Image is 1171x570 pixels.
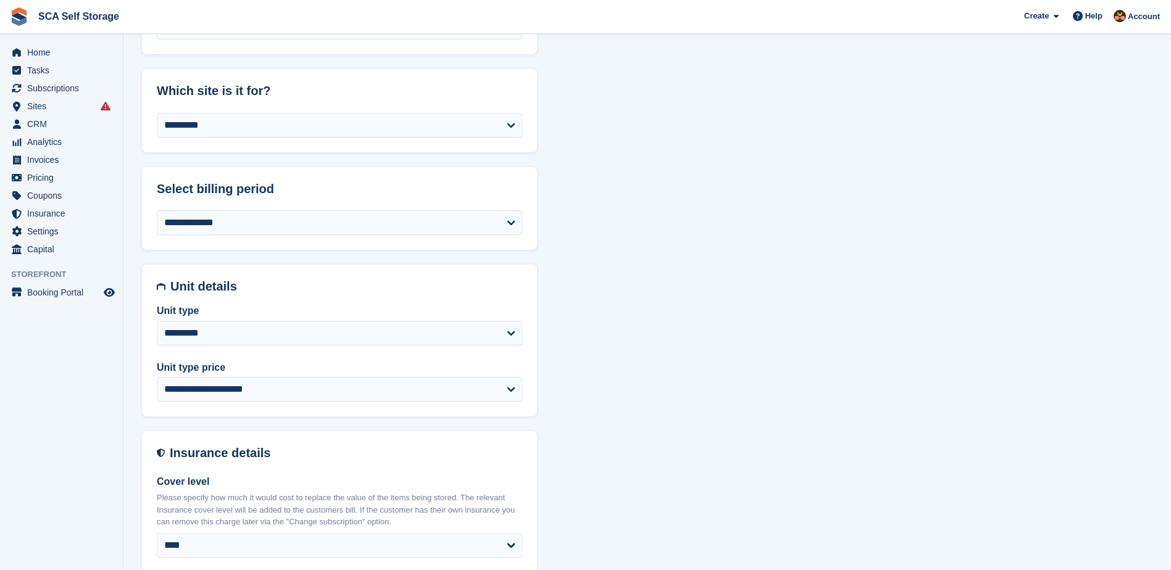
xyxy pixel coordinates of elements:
i: Smart entry sync failures have occurred [101,101,110,111]
a: menu [6,241,117,258]
a: menu [6,62,117,79]
a: menu [6,151,117,168]
span: Account [1128,10,1160,23]
span: Pricing [27,169,101,186]
a: menu [6,44,117,61]
h2: Which site is it for? [157,84,522,98]
span: Create [1024,10,1049,22]
span: Help [1085,10,1102,22]
p: Please specify how much it would cost to replace the value of the items being stored. The relevan... [157,492,522,528]
span: Sites [27,97,101,115]
a: menu [6,205,117,222]
a: menu [6,223,117,240]
a: menu [6,80,117,97]
span: Subscriptions [27,80,101,97]
img: unit-details-icon-595b0c5c156355b767ba7b61e002efae458ec76ed5ec05730b8e856ff9ea34a9.svg [157,279,165,294]
a: menu [6,187,117,204]
span: Invoices [27,151,101,168]
span: Analytics [27,133,101,151]
span: Insurance [27,205,101,222]
h2: Insurance details [170,446,522,460]
img: stora-icon-8386f47178a22dfd0bd8f6a31ec36ba5ce8667c1dd55bd0f319d3a0aa187defe.svg [10,7,28,26]
span: CRM [27,115,101,133]
a: menu [6,284,117,301]
a: SCA Self Storage [33,6,124,27]
h2: Unit details [170,279,522,294]
span: Settings [27,223,101,240]
label: Unit type price [157,360,522,375]
span: Home [27,44,101,61]
span: Tasks [27,62,101,79]
span: Booking Portal [27,284,101,301]
span: Storefront [11,268,123,281]
a: menu [6,115,117,133]
h2: Select billing period [157,182,522,196]
a: menu [6,133,117,151]
a: menu [6,97,117,115]
img: Sarah Race [1114,10,1126,22]
img: insurance-details-icon-731ffda60807649b61249b889ba3c5e2b5c27d34e2e1fb37a309f0fde93ff34a.svg [157,446,165,460]
a: Preview store [102,285,117,300]
label: Cover level [157,474,522,489]
label: Unit type [157,304,522,318]
span: Capital [27,241,101,258]
span: Coupons [27,187,101,204]
a: menu [6,169,117,186]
